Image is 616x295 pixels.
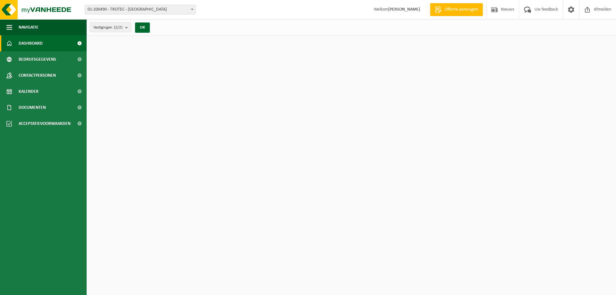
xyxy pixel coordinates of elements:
button: OK [135,22,150,33]
button: Vestigingen(2/2) [90,22,131,32]
span: 01-200490 - TROTEC - VEURNE [85,5,195,14]
span: Kalender [19,83,38,100]
span: Contactpersonen [19,67,56,83]
span: Dashboard [19,35,43,51]
span: Acceptatievoorwaarden [19,116,71,132]
count: (2/2) [114,25,123,30]
strong: [PERSON_NAME] [388,7,420,12]
span: Documenten [19,100,46,116]
span: Bedrijfsgegevens [19,51,56,67]
a: Offerte aanvragen [430,3,483,16]
span: Vestigingen [93,23,123,32]
span: Navigatie [19,19,38,35]
span: Offerte aanvragen [443,6,480,13]
span: 01-200490 - TROTEC - VEURNE [85,5,196,14]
